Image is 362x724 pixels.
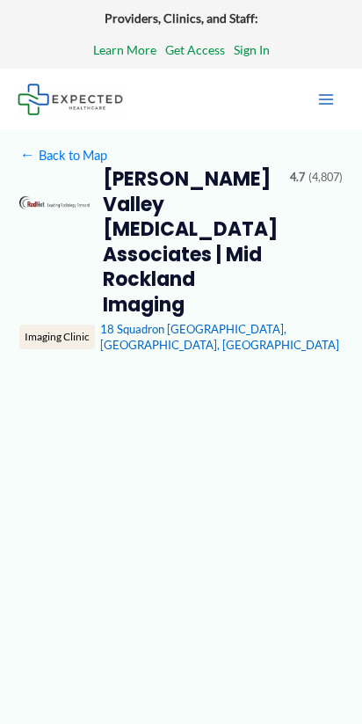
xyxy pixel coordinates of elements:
[19,147,35,163] span: ←
[105,11,258,26] strong: Providers, Clinics, and Staff:
[18,84,123,114] img: Expected Healthcare Logo - side, dark font, small
[234,39,270,62] a: Sign In
[19,143,106,167] a: ←Back to Map
[103,167,277,318] h2: [PERSON_NAME] Valley [MEDICAL_DATA] Associates | Mid Rockland Imaging
[308,167,343,188] span: (4,807)
[290,167,305,188] span: 4.7
[100,322,339,352] a: 18 Squadron [GEOGRAPHIC_DATA], [GEOGRAPHIC_DATA], [GEOGRAPHIC_DATA]
[308,81,344,118] button: Main menu toggle
[93,39,156,62] a: Learn More
[19,325,95,349] div: Imaging Clinic
[165,39,225,62] a: Get Access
